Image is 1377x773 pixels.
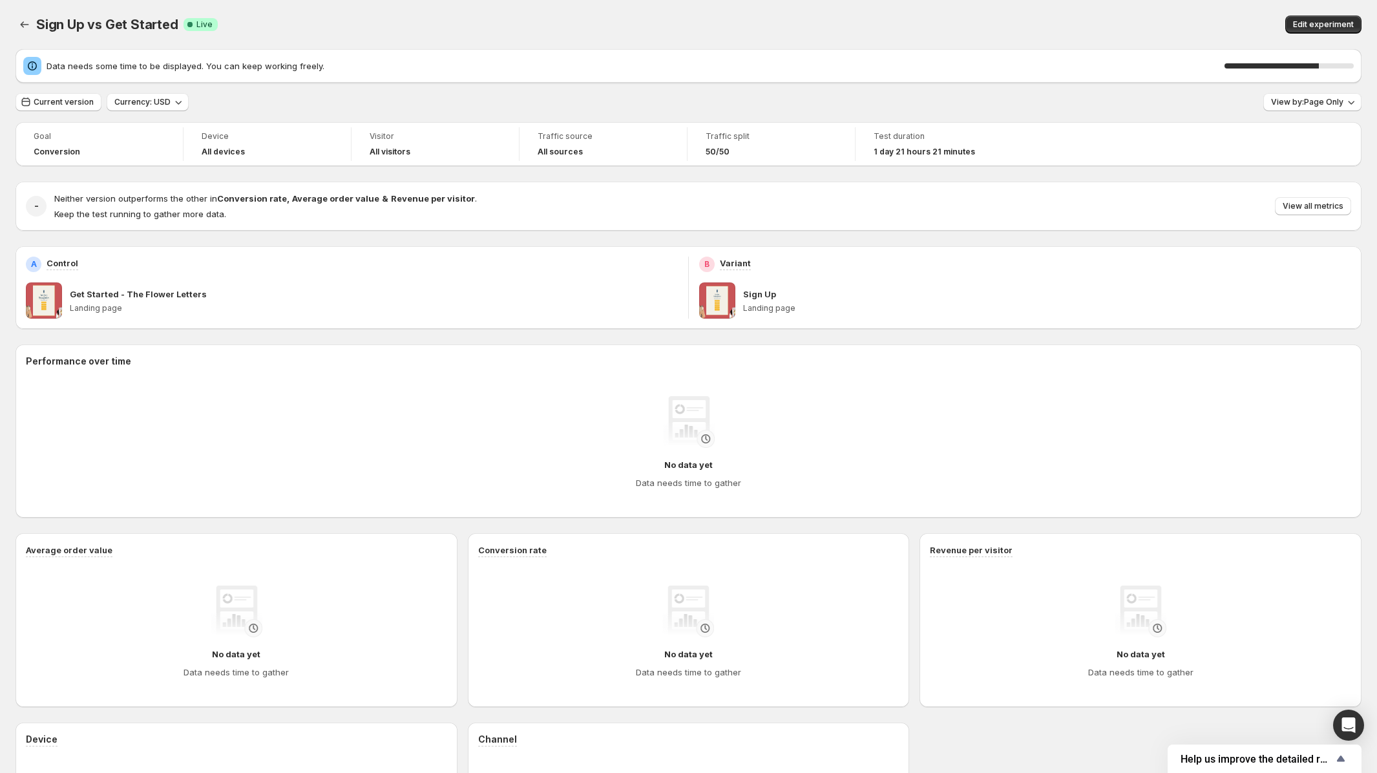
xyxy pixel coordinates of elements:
h4: No data yet [1117,648,1165,661]
span: View all metrics [1283,201,1343,211]
a: Traffic split50/50 [706,130,837,158]
a: Test duration1 day 21 hours 21 minutes [874,130,1005,158]
span: Traffic source [538,131,669,142]
img: No data yet [663,396,715,448]
h4: All visitors [370,147,410,157]
span: Edit experiment [1293,19,1354,30]
span: Live [196,19,213,30]
button: Edit experiment [1285,16,1361,34]
div: Open Intercom Messenger [1333,710,1364,741]
span: Traffic split [706,131,837,142]
a: Traffic sourceAll sources [538,130,669,158]
span: Data needs some time to be displayed. You can keep working freely. [47,59,1225,72]
p: Sign Up [743,288,776,301]
h2: B [704,259,710,270]
span: Help us improve the detailed report for A/B campaigns [1181,753,1333,765]
p: Get Started - The Flower Letters [70,288,207,301]
h4: All sources [538,147,583,157]
h3: Average order value [26,544,112,556]
span: Sign Up vs Get Started [36,17,178,32]
button: Currency: USD [107,93,189,111]
h3: Device [26,733,58,746]
strong: , [287,193,289,204]
h4: Data needs time to gather [636,666,741,679]
strong: Average order value [292,193,379,204]
span: Goal [34,131,165,142]
span: Current version [34,97,94,107]
a: DeviceAll devices [202,130,333,158]
img: No data yet [211,586,262,637]
button: Back [16,16,34,34]
strong: Conversion rate [217,193,287,204]
h4: No data yet [212,648,260,661]
button: Current version [16,93,101,111]
p: Landing page [70,303,678,313]
h3: Channel [478,733,517,746]
button: Show survey - Help us improve the detailed report for A/B campaigns [1181,751,1349,767]
h4: Data needs time to gather [636,476,741,489]
span: View by: Page Only [1271,97,1343,107]
img: Sign Up [699,282,735,319]
h3: Revenue per visitor [930,544,1013,556]
button: View all metrics [1275,197,1351,215]
h4: All devices [202,147,245,157]
span: Keep the test running to gather more data. [54,209,226,219]
span: Currency: USD [114,97,171,107]
p: Variant [720,257,751,270]
p: Control [47,257,78,270]
h4: No data yet [664,458,713,471]
h4: No data yet [664,648,713,661]
button: View by:Page Only [1263,93,1361,111]
img: No data yet [662,586,714,637]
span: Test duration [874,131,1005,142]
span: 1 day 21 hours 21 minutes [874,147,975,157]
strong: Revenue per visitor [391,193,475,204]
span: Conversion [34,147,80,157]
p: Landing page [743,303,1351,313]
h4: Data needs time to gather [184,666,289,679]
a: VisitorAll visitors [370,130,501,158]
span: Visitor [370,131,501,142]
h2: A [31,259,37,270]
h4: Data needs time to gather [1088,666,1193,679]
img: Get Started - The Flower Letters [26,282,62,319]
img: No data yet [1115,586,1166,637]
a: GoalConversion [34,130,165,158]
span: Device [202,131,333,142]
h3: Conversion rate [478,544,547,556]
h2: Performance over time [26,355,1351,368]
span: Neither version outperforms the other in . [54,193,477,204]
span: 50/50 [706,147,730,157]
h2: - [34,200,39,213]
strong: & [382,193,388,204]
